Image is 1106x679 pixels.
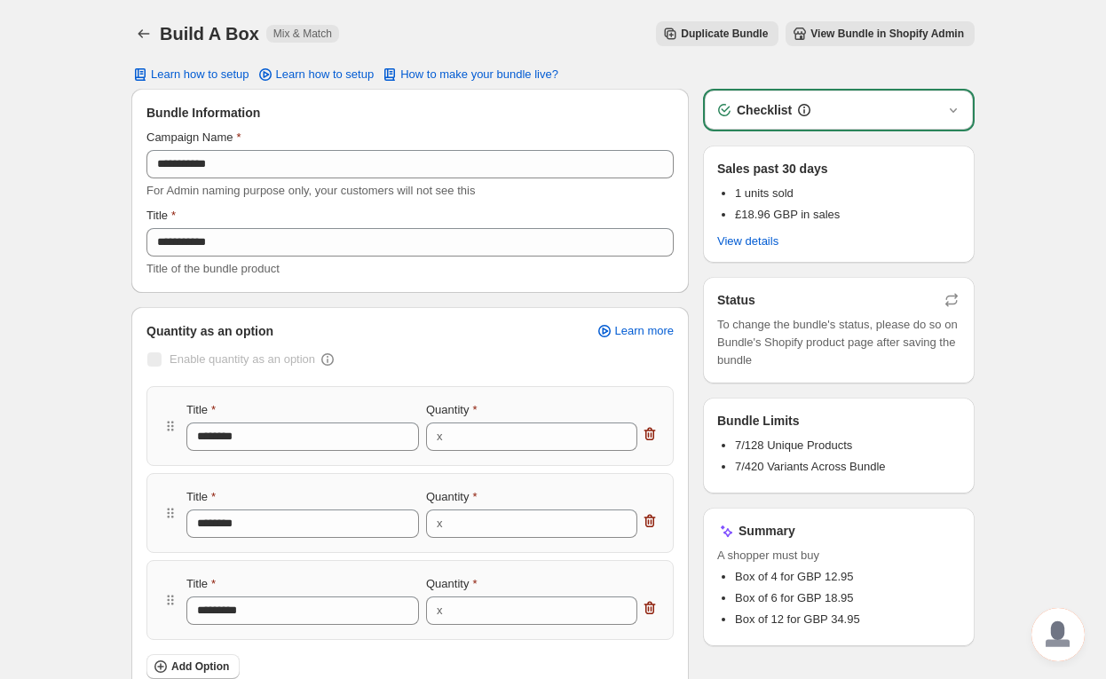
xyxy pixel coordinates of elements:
h3: Bundle Limits [717,412,800,430]
h3: Checklist [737,101,792,119]
span: For Admin naming purpose only, your customers will not see this [146,184,475,197]
h3: Status [717,291,755,309]
span: Learn how to setup [276,67,375,82]
li: Box of 4 for GBP 12.95 [735,568,960,586]
label: Quantity [426,575,477,593]
button: How to make your bundle live? [370,62,569,87]
span: How to make your bundle live? [400,67,558,82]
div: x [437,428,443,446]
p: £18.96 GBP in sales [735,206,840,224]
div: Open chat [1031,608,1085,661]
button: Duplicate Bundle [656,21,778,46]
span: 7/420 Variants Across Bundle [735,460,886,473]
span: Learn more [615,324,674,338]
button: Add Option [146,654,240,679]
span: Learn how to setup [151,67,249,82]
span: View Bundle in Shopify Admin [810,27,964,41]
button: Learn how to setup [121,62,260,87]
span: Duplicate Bundle [681,27,768,41]
label: Title [186,488,216,506]
label: Quantity [426,488,477,506]
span: Title of the bundle product [146,262,280,275]
span: Bundle Information [146,104,260,122]
span: Enable quantity as an option [170,352,315,366]
p: Sales past 30 days [717,160,828,178]
button: Back [131,21,156,46]
span: View details [717,234,778,249]
span: Add Option [171,659,229,674]
a: Learn how to setup [246,62,385,87]
label: Quantity [426,401,477,419]
h3: Summary [739,522,795,540]
a: Learn more [585,319,684,343]
span: 7/128 Unique Products [735,438,852,452]
span: To change the bundle's status, please do so on Bundle's Shopify product page after saving the bundle [717,316,960,369]
button: View Bundle in Shopify Admin [786,21,975,46]
label: Title [186,401,216,419]
h1: Build A Box [160,23,259,44]
span: Mix & Match [273,27,332,41]
li: Box of 12 for GBP 34.95 [735,611,960,628]
label: Title [186,575,216,593]
button: View details [707,229,789,254]
span: A shopper must buy [717,547,960,565]
p: 1 units sold [735,185,840,202]
div: x [437,515,443,533]
div: x [437,602,443,620]
span: Quantity as an option [146,322,273,340]
li: Box of 6 for GBP 18.95 [735,589,960,607]
label: Campaign Name [146,129,241,146]
label: Title [146,207,176,225]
